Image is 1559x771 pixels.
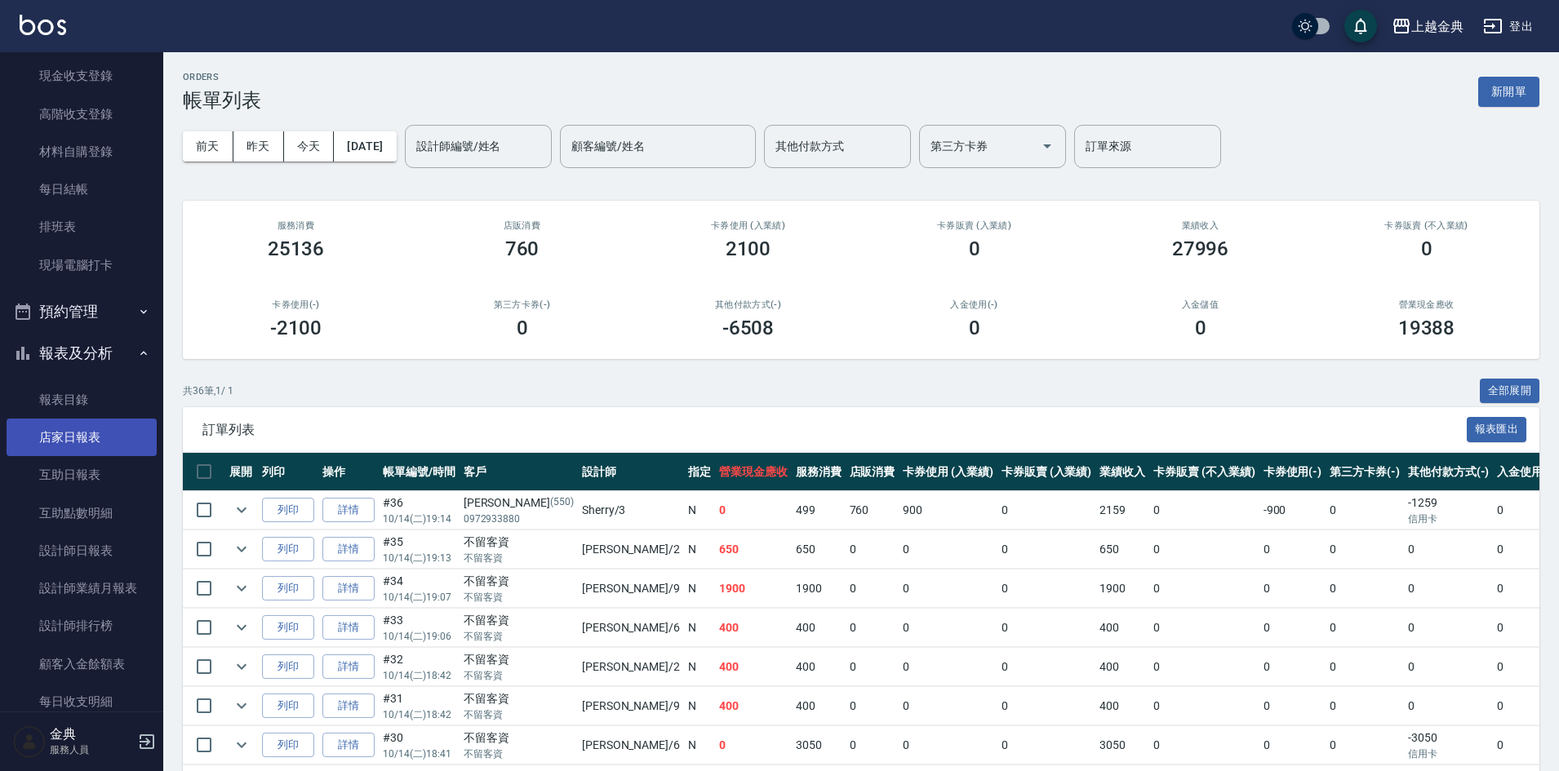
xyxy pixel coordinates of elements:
[322,615,375,640] a: 詳情
[881,220,1068,231] h2: 卡券販賣 (入業績)
[1259,648,1326,686] td: 0
[7,494,157,532] a: 互助點數明細
[1259,569,1326,608] td: 0
[1095,453,1149,491] th: 業績收入
[268,237,325,260] h3: 25136
[1398,317,1455,339] h3: 19388
[1149,687,1259,725] td: 0
[460,453,578,491] th: 客戶
[715,569,792,608] td: 1900
[1480,379,1540,404] button: 全部展開
[464,729,574,747] div: 不留客資
[792,648,846,686] td: 400
[1259,726,1326,764] td: 0
[997,453,1096,491] th: 卡券販賣 (入業績)
[322,498,375,523] a: 詳情
[13,725,46,758] img: Person
[7,246,157,284] a: 現場電腦打卡
[464,629,574,644] p: 不留客資
[1326,726,1404,764] td: 0
[1095,648,1149,686] td: 400
[1149,726,1259,764] td: 0
[262,615,314,640] button: 列印
[1344,10,1377,42] button: save
[846,491,899,530] td: 760
[379,530,460,569] td: #35
[997,687,1096,725] td: 0
[684,648,715,686] td: N
[258,453,318,491] th: 列印
[1034,133,1060,159] button: Open
[1467,417,1527,442] button: 報表匯出
[899,609,997,647] td: 0
[1149,609,1259,647] td: 0
[715,491,792,530] td: 0
[1408,747,1490,761] p: 信用卡
[262,537,314,562] button: 列印
[997,726,1096,764] td: 0
[464,747,574,761] p: 不留客資
[383,629,455,644] p: 10/14 (二) 19:06
[464,668,574,683] p: 不留客資
[464,573,574,590] div: 不留客資
[969,237,980,260] h3: 0
[1478,83,1539,99] a: 新開單
[792,687,846,725] td: 400
[1172,237,1229,260] h3: 27996
[7,95,157,133] a: 高階收支登錄
[464,590,574,605] p: 不留客資
[1326,453,1404,491] th: 第三方卡券(-)
[578,491,684,530] td: Sherry /3
[229,498,254,522] button: expand row
[379,569,460,608] td: #34
[722,317,775,339] h3: -6508
[1259,609,1326,647] td: 0
[1404,453,1494,491] th: 其他付款方式(-)
[229,693,254,718] button: expand row
[7,133,157,171] a: 材料自購登錄
[1095,609,1149,647] td: 400
[505,237,540,260] h3: 760
[1149,530,1259,569] td: 0
[202,422,1467,438] span: 訂單列表
[1404,569,1494,608] td: 0
[1095,687,1149,725] td: 400
[183,131,233,162] button: 前天
[1404,530,1494,569] td: 0
[997,530,1096,569] td: 0
[792,726,846,764] td: 3050
[7,332,157,374] button: 報表及分析
[322,733,375,758] a: 詳情
[183,72,261,82] h2: ORDERS
[684,569,715,608] td: N
[50,742,133,757] p: 服務人員
[684,726,715,764] td: N
[7,645,157,683] a: 顧客入金餘額表
[334,131,396,162] button: [DATE]
[1404,726,1494,764] td: -3050
[379,648,460,686] td: #32
[715,453,792,491] th: 營業現金應收
[7,456,157,494] a: 互助日報表
[262,576,314,601] button: 列印
[464,551,574,565] p: 不留客資
[1095,726,1149,764] td: 3050
[517,317,528,339] h3: 0
[684,453,715,491] th: 指定
[379,609,460,647] td: #33
[684,530,715,569] td: N
[464,494,574,512] div: [PERSON_NAME]
[1408,512,1490,526] p: 信用卡
[322,576,375,601] a: 詳情
[578,569,684,608] td: [PERSON_NAME] /9
[1107,220,1294,231] h2: 業績收入
[846,609,899,647] td: 0
[1149,453,1259,491] th: 卡券販賣 (不入業績)
[997,569,1096,608] td: 0
[429,299,615,310] h2: 第三方卡券(-)
[1326,491,1404,530] td: 0
[899,491,997,530] td: 900
[225,453,258,491] th: 展開
[1095,530,1149,569] td: 650
[379,491,460,530] td: #36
